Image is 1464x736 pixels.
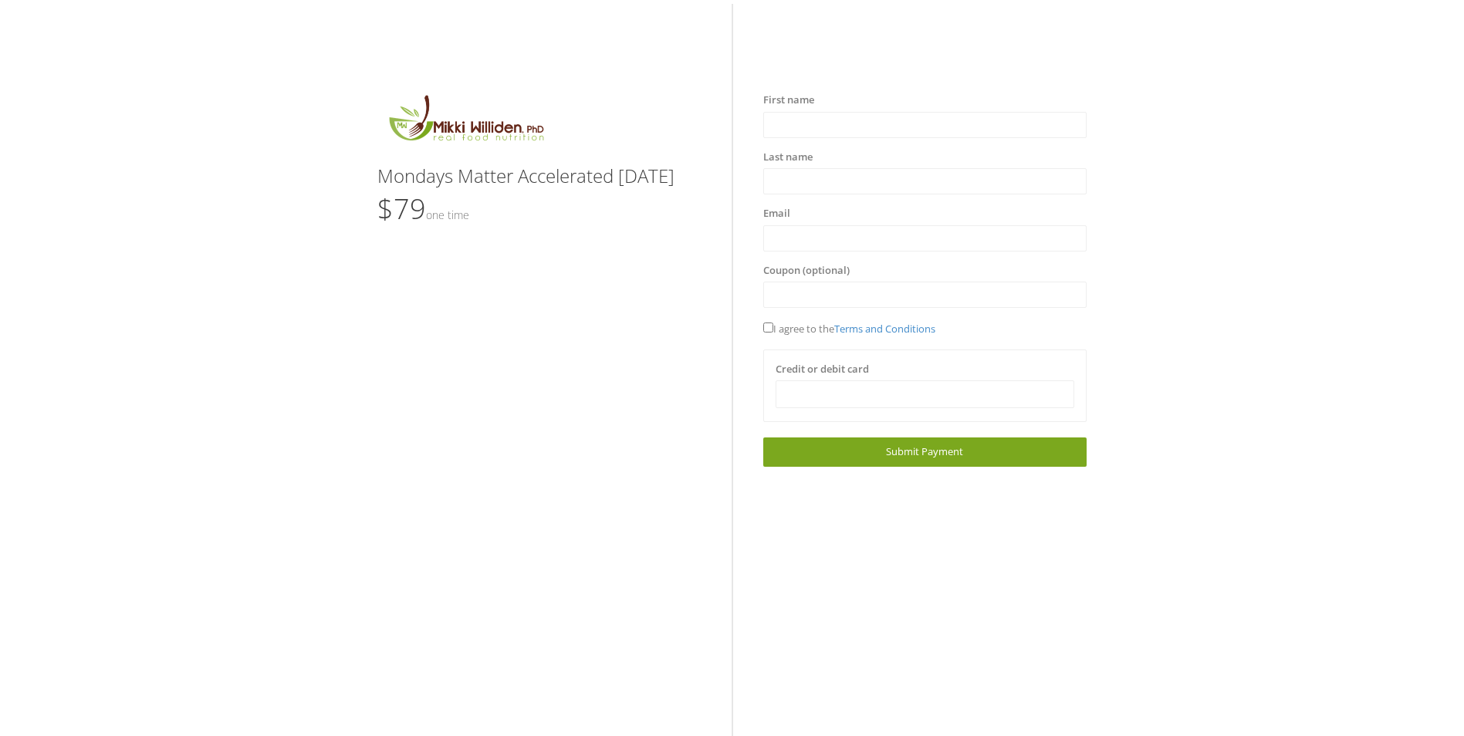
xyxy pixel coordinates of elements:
[763,150,813,165] label: Last name
[763,206,790,221] label: Email
[763,437,1087,466] a: Submit Payment
[377,93,553,150] img: MikkiLogoMain.png
[426,208,469,222] small: One time
[377,166,701,186] h3: Mondays Matter Accelerated [DATE]
[763,93,814,108] label: First name
[763,263,850,279] label: Coupon (optional)
[886,444,963,458] span: Submit Payment
[377,190,469,228] span: $79
[834,322,935,336] a: Terms and Conditions
[786,388,1064,401] iframe: Secure card payment input frame
[776,362,869,377] label: Credit or debit card
[763,322,935,336] span: I agree to the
